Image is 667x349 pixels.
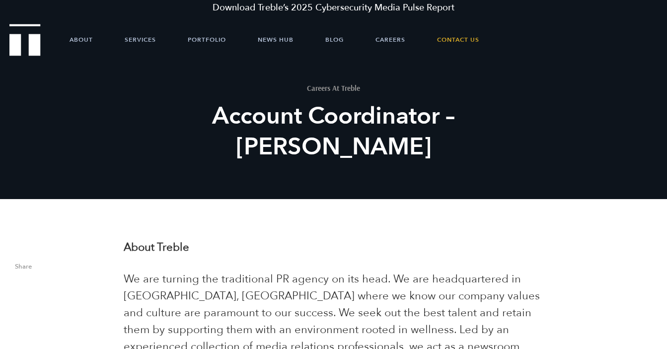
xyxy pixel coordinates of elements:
[15,264,109,275] span: Share
[125,25,156,55] a: Services
[188,25,226,55] a: Portfolio
[10,25,40,55] a: Treble Homepage
[124,240,189,255] strong: About Treble
[258,25,294,55] a: News Hub
[150,101,517,162] h2: Account Coordinator – [PERSON_NAME]
[375,25,405,55] a: Careers
[437,25,479,55] a: Contact Us
[9,24,41,56] img: Treble logo
[325,25,344,55] a: Blog
[70,25,93,55] a: About
[150,84,517,92] h1: Careers At Treble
